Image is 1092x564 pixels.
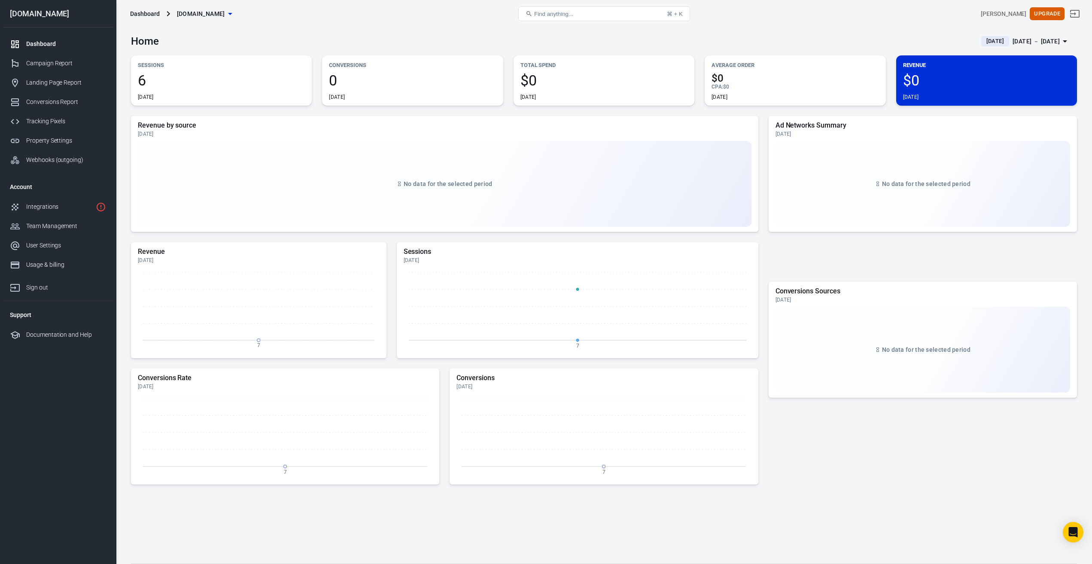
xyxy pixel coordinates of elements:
[177,9,225,19] span: achereliefdaily.com
[404,257,751,264] div: [DATE]
[3,73,113,92] a: Landing Page Report
[456,383,751,390] div: [DATE]
[456,374,751,382] h5: Conversions
[329,61,496,70] p: Conversions
[576,342,579,348] tspan: 7
[882,180,970,187] span: No data for the selected period
[723,84,729,90] span: $0
[518,6,690,21] button: Find anything...⌘ + K
[3,10,113,18] div: [DOMAIN_NAME]
[26,202,92,211] div: Integrations
[138,94,154,101] div: [DATE]
[26,117,106,126] div: Tracking Pixels
[329,73,496,88] span: 0
[974,34,1077,49] button: [DATE][DATE] － [DATE]
[284,469,287,475] tspan: 7
[26,222,106,231] div: Team Management
[981,9,1026,18] div: Account id: 2PjfhOxw
[712,73,879,83] span: $0
[26,78,106,87] div: Landing Page Report
[776,121,1070,130] h5: Ad Networks Summary
[1030,7,1065,21] button: Upgrade
[903,94,919,101] div: [DATE]
[257,342,260,348] tspan: 7
[3,305,113,325] li: Support
[776,131,1070,137] div: [DATE]
[26,283,106,292] div: Sign out
[138,131,751,137] div: [DATE]
[26,40,106,49] div: Dashboard
[26,260,106,269] div: Usage & billing
[3,255,113,274] a: Usage & billing
[130,9,160,18] div: Dashboard
[3,131,113,150] a: Property Settings
[26,98,106,107] div: Conversions Report
[667,11,683,17] div: ⌘ + K
[3,236,113,255] a: User Settings
[138,383,432,390] div: [DATE]
[404,247,751,256] h5: Sessions
[776,296,1070,303] div: [DATE]
[3,150,113,170] a: Webhooks (outgoing)
[26,241,106,250] div: User Settings
[173,6,235,22] button: [DOMAIN_NAME]
[520,73,687,88] span: $0
[520,94,536,101] div: [DATE]
[138,374,432,382] h5: Conversions Rate
[138,73,305,88] span: 6
[3,177,113,197] li: Account
[602,469,605,475] tspan: 7
[776,287,1070,296] h5: Conversions Sources
[26,330,106,339] div: Documentation and Help
[329,94,345,101] div: [DATE]
[138,61,305,70] p: Sessions
[131,35,159,47] h3: Home
[3,92,113,112] a: Conversions Report
[712,61,879,70] p: Average Order
[26,136,106,145] div: Property Settings
[3,34,113,54] a: Dashboard
[3,54,113,73] a: Campaign Report
[712,84,723,90] span: CPA :
[1013,36,1060,47] div: [DATE] － [DATE]
[1065,3,1085,24] a: Sign out
[1063,522,1083,543] div: Open Intercom Messenger
[882,346,970,353] span: No data for the selected period
[3,216,113,236] a: Team Management
[520,61,687,70] p: Total Spend
[3,112,113,131] a: Tracking Pixels
[96,202,106,212] svg: 1 networks not verified yet
[3,197,113,216] a: Integrations
[534,11,573,17] span: Find anything...
[138,257,380,264] div: [DATE]
[26,155,106,165] div: Webhooks (outgoing)
[26,59,106,68] div: Campaign Report
[903,61,1070,70] p: Revenue
[903,73,1070,88] span: $0
[138,247,380,256] h5: Revenue
[138,121,751,130] h5: Revenue by source
[983,37,1007,46] span: [DATE]
[404,180,492,187] span: No data for the selected period
[3,274,113,297] a: Sign out
[712,94,727,101] div: [DATE]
